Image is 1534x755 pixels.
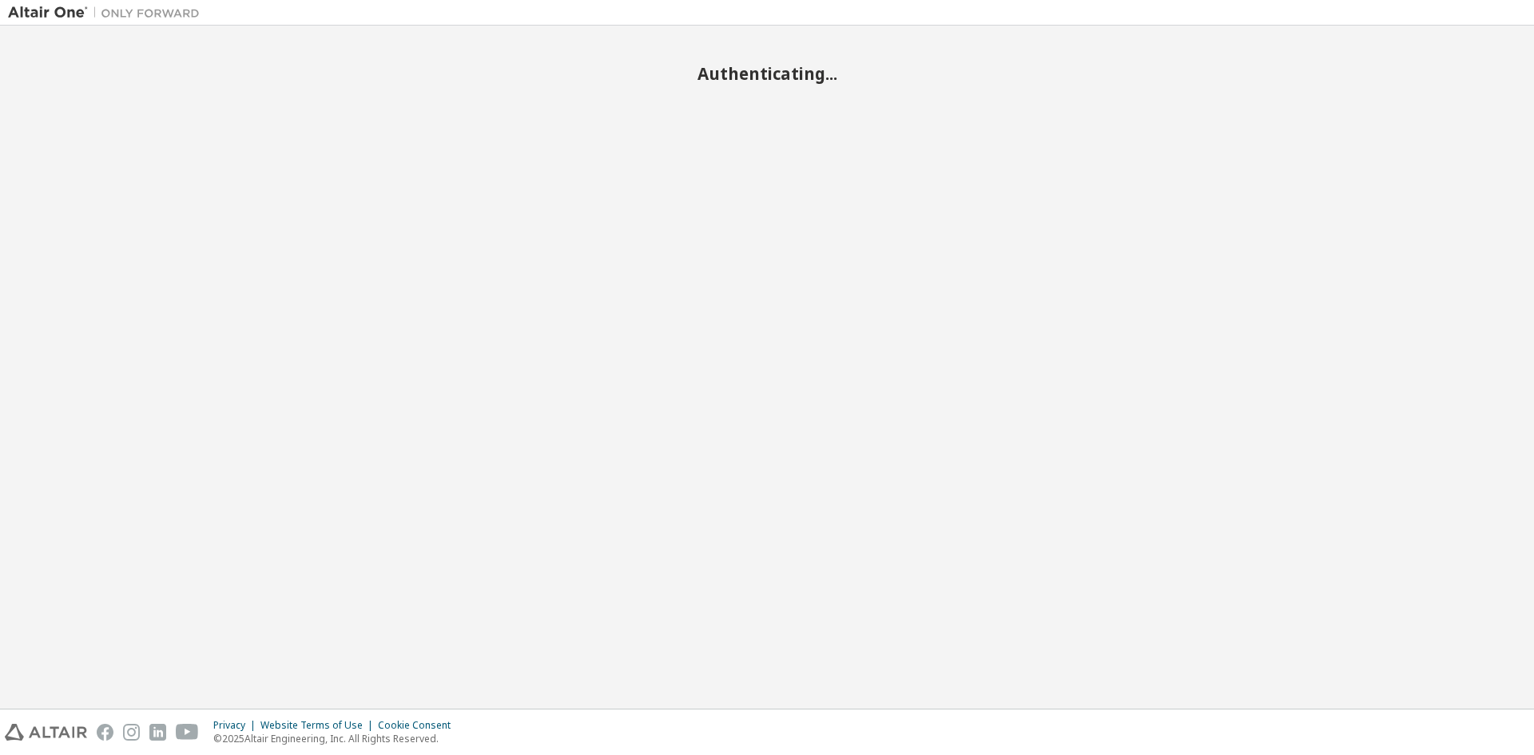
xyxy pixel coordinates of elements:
[213,719,260,732] div: Privacy
[213,732,460,745] p: © 2025 Altair Engineering, Inc. All Rights Reserved.
[123,724,140,741] img: instagram.svg
[149,724,166,741] img: linkedin.svg
[97,724,113,741] img: facebook.svg
[8,63,1526,84] h2: Authenticating...
[378,719,460,732] div: Cookie Consent
[176,724,199,741] img: youtube.svg
[8,5,208,21] img: Altair One
[260,719,378,732] div: Website Terms of Use
[5,724,87,741] img: altair_logo.svg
